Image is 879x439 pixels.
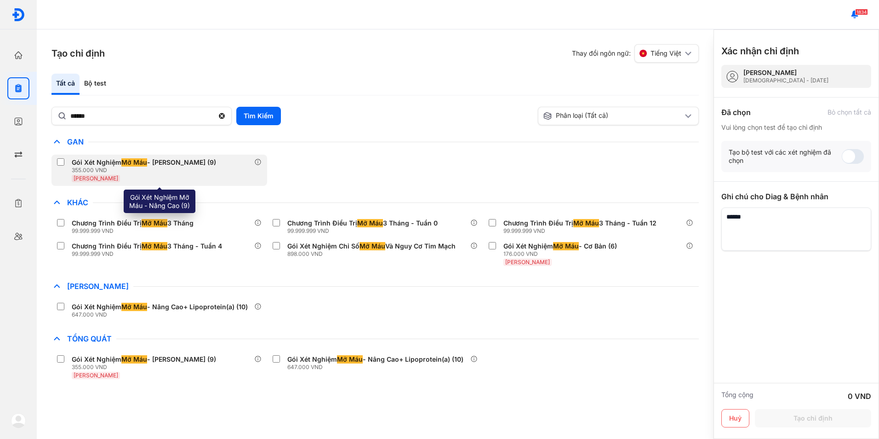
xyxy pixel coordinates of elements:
[729,148,842,165] div: Tạo bộ test với các xét nghiệm đã chọn
[287,355,463,364] div: Gói Xét Nghiệm - Nâng Cao+ Lipoprotein(a) (10)
[72,227,197,235] div: 99.999.999 VND
[721,123,871,132] div: Vui lòng chọn test để tạo chỉ định
[287,227,441,235] div: 99.999.999 VND
[572,44,699,63] div: Thay đổi ngôn ngữ:
[72,355,216,364] div: Gói Xét Nghiệm - [PERSON_NAME] (9)
[72,250,226,258] div: 99.999.999 VND
[828,108,871,116] div: Bỏ chọn tất cả
[721,45,799,58] h3: Xác nhận chỉ định
[848,391,871,402] div: 0 VND
[51,47,105,60] h3: Tạo chỉ định
[51,74,80,95] div: Tất cả
[63,282,133,291] span: [PERSON_NAME]
[287,364,467,371] div: 647.000 VND
[721,107,751,118] div: Đã chọn
[503,227,660,235] div: 99.999.999 VND
[72,303,248,311] div: Gói Xét Nghiệm - Nâng Cao+ Lipoprotein(a) (10)
[142,242,167,250] span: Mỡ Máu
[721,391,753,402] div: Tổng cộng
[72,242,222,250] div: Chương Trình Điều Trị 3 Tháng - Tuần 4
[503,242,617,250] div: Gói Xét Nghiệm - Cơ Bản (6)
[121,355,147,364] span: Mỡ Máu
[121,303,147,311] span: Mỡ Máu
[721,191,871,202] div: Ghi chú cho Diag & Bệnh nhân
[855,9,868,15] span: 1834
[503,250,621,258] div: 176.000 VND
[236,107,281,125] button: Tìm Kiếm
[142,219,167,227] span: Mỡ Máu
[63,137,88,146] span: Gan
[743,77,828,84] div: [DEMOGRAPHIC_DATA] - [DATE]
[80,74,111,95] div: Bộ test
[287,250,459,258] div: 898.000 VND
[287,242,456,250] div: Gói Xét Nghiệm Chỉ Số Và Nguy Cơ Tim Mạch
[63,198,93,207] span: Khác
[11,8,25,22] img: logo
[503,219,656,227] div: Chương Trình Điều Trị 3 Tháng - Tuần 12
[337,355,363,364] span: Mỡ Máu
[74,372,118,379] span: [PERSON_NAME]
[543,111,683,121] div: Phân loại (Tất cả)
[72,219,194,227] div: Chương Trình Điều Trị 3 Tháng
[72,311,251,318] div: 647.000 VND
[743,69,828,77] div: [PERSON_NAME]
[755,409,871,427] button: Tạo chỉ định
[573,219,599,227] span: Mỡ Máu
[721,409,749,427] button: Huỷ
[72,167,220,174] div: 355.000 VND
[360,242,385,250] span: Mỡ Máu
[11,413,26,428] img: logo
[287,219,438,227] div: Chương Trình Điều Trị 3 Tháng - Tuần 0
[63,334,116,343] span: Tổng Quát
[553,242,579,250] span: Mỡ Máu
[74,175,118,182] span: [PERSON_NAME]
[651,49,681,58] span: Tiếng Việt
[357,219,383,227] span: Mỡ Máu
[505,259,550,266] span: [PERSON_NAME]
[72,158,216,167] div: Gói Xét Nghiệm - [PERSON_NAME] (9)
[72,364,220,371] div: 355.000 VND
[121,158,147,167] span: Mỡ Máu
